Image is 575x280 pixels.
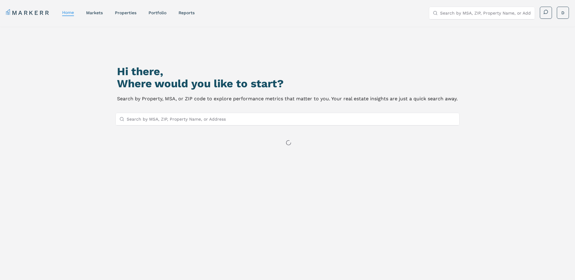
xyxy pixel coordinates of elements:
[561,10,564,16] span: D
[440,7,531,19] input: Search by MSA, ZIP, Property Name, or Address
[179,10,195,15] a: reports
[6,8,50,17] a: MARKERR
[117,65,458,78] h1: Hi there,
[149,10,166,15] a: Portfolio
[117,78,458,90] h2: Where would you like to start?
[115,10,136,15] a: properties
[127,113,456,125] input: Search by MSA, ZIP, Property Name, or Address
[557,7,569,19] button: D
[62,10,74,15] a: home
[117,95,458,103] p: Search by Property, MSA, or ZIP code to explore performance metrics that matter to you. Your real...
[86,10,103,15] a: markets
